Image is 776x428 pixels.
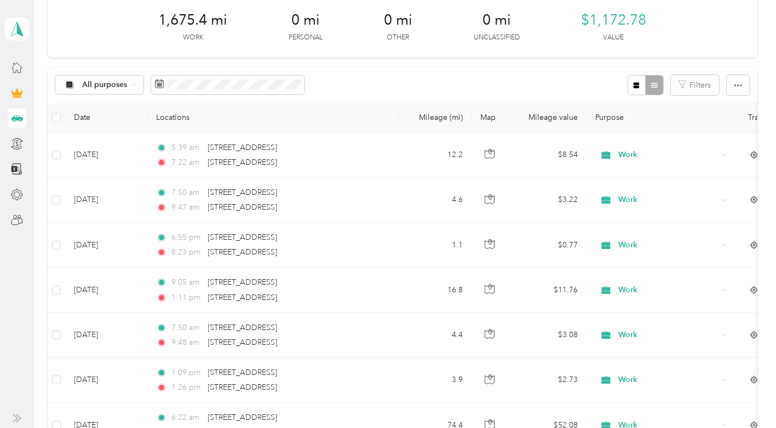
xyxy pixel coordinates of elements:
td: $0.77 [510,223,587,268]
span: [STREET_ADDRESS] [208,323,278,332]
span: 1:11 pm [171,292,203,304]
p: Personal [289,33,323,43]
td: 1.1 [399,223,472,268]
p: Value [603,33,624,43]
td: 4.6 [399,178,472,223]
td: 16.8 [399,268,472,313]
span: [STREET_ADDRESS] [208,247,278,257]
span: [STREET_ADDRESS] [208,277,278,287]
td: 3.9 [399,358,472,403]
span: 7:22 am [171,157,203,169]
button: Filters [671,75,719,95]
span: [STREET_ADDRESS] [208,203,278,212]
span: Work [618,239,718,251]
th: Locations [147,103,399,133]
span: Work [618,329,718,341]
span: 7:50 am [171,187,203,199]
iframe: Everlance-gr Chat Button Frame [715,367,776,428]
td: [DATE] [65,358,147,403]
span: 8:23 pm [171,246,203,258]
span: [STREET_ADDRESS] [208,143,278,152]
th: Mileage value [510,103,587,133]
p: Work [183,33,203,43]
span: 0 mi [291,11,320,29]
span: Work [618,374,718,386]
td: [DATE] [65,313,147,358]
td: [DATE] [65,223,147,268]
span: 9:48 am [171,337,203,349]
span: 9:05 am [171,276,203,288]
span: [STREET_ADDRESS] [208,338,278,347]
span: [STREET_ADDRESS] [208,368,278,377]
td: 12.2 [399,133,472,178]
span: Work [618,149,718,161]
th: Date [65,103,147,133]
span: 1:26 pm [171,381,203,394]
span: 7:50 am [171,322,203,334]
span: Work [618,284,718,296]
span: 6:22 am [171,412,203,424]
span: $1,172.78 [581,11,646,29]
p: Unclassified [474,33,520,43]
th: Map [472,103,510,133]
span: [STREET_ADDRESS] [208,383,278,392]
span: 1:09 pm [171,367,203,379]
span: 6:55 pm [171,232,203,244]
th: Mileage (mi) [399,103,472,133]
p: Other [387,33,410,43]
span: 0 mi [482,11,511,29]
span: Work [618,194,718,206]
span: [STREET_ADDRESS] [208,158,278,167]
span: 9:47 am [171,201,203,213]
td: $3.22 [510,178,587,223]
span: [STREET_ADDRESS] [208,293,278,302]
td: [DATE] [65,268,147,313]
td: $2.73 [510,358,587,403]
span: [STREET_ADDRESS] [208,413,278,422]
span: [STREET_ADDRESS] [208,188,278,197]
td: $3.08 [510,313,587,358]
span: [STREET_ADDRESS] [208,233,278,242]
td: $11.76 [510,268,587,313]
span: All purposes [82,81,128,89]
td: 4.4 [399,313,472,358]
span: 0 mi [384,11,412,29]
span: 1,675.4 mi [158,11,227,29]
span: 5:39 am [171,142,203,154]
td: [DATE] [65,133,147,178]
td: [DATE] [65,178,147,223]
th: Purpose [587,103,740,133]
td: $8.54 [510,133,587,178]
